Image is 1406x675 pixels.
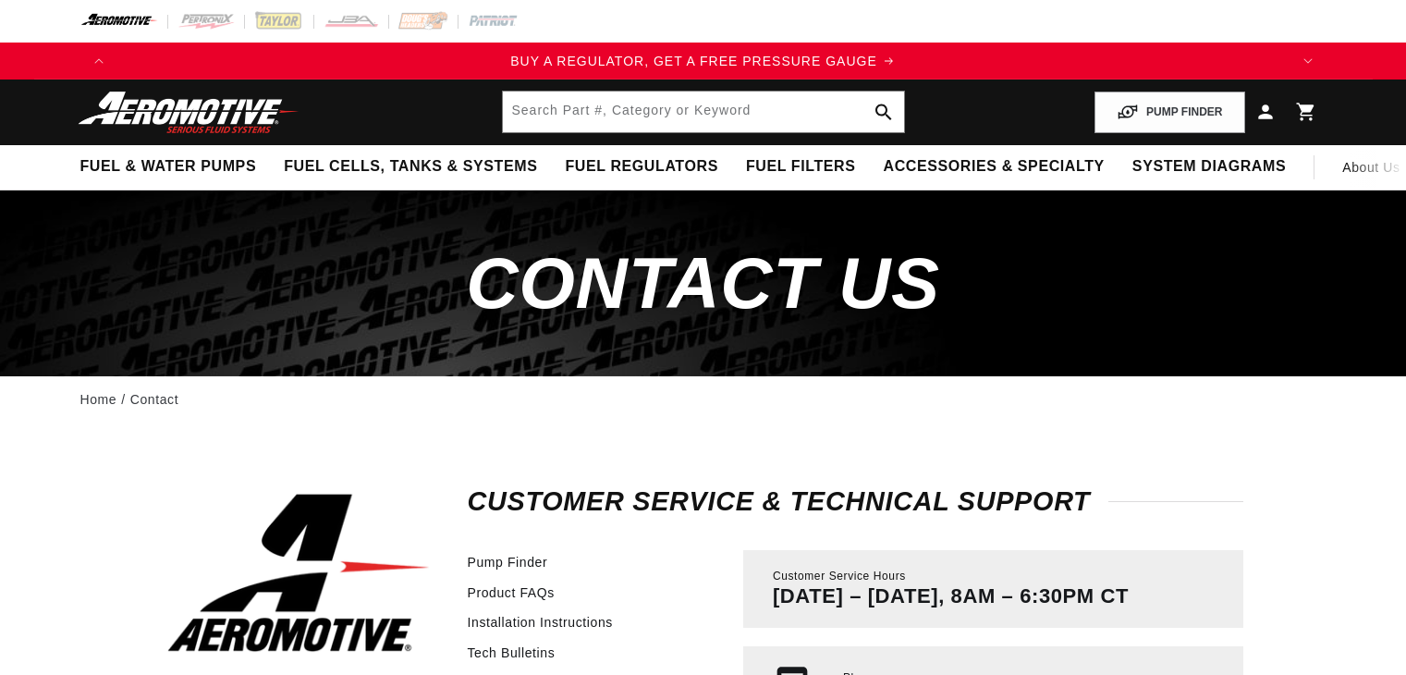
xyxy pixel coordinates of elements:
[73,91,304,134] img: Aeromotive
[884,157,1105,177] span: Accessories & Specialty
[565,157,717,177] span: Fuel Regulators
[80,389,117,410] a: Home
[732,145,870,189] summary: Fuel Filters
[1119,145,1300,189] summary: System Diagrams
[468,643,556,663] a: Tech Bulletins
[1290,43,1327,80] button: Translation missing: en.sections.announcements.next_announcement
[270,145,551,189] summary: Fuel Cells, Tanks & Systems
[551,145,731,189] summary: Fuel Regulators
[117,51,1290,71] div: Announcement
[284,157,537,177] span: Fuel Cells, Tanks & Systems
[67,145,271,189] summary: Fuel & Water Pumps
[773,584,1129,608] p: [DATE] – [DATE], 8AM – 6:30PM CT
[80,389,1327,410] nav: breadcrumbs
[1094,92,1244,133] button: PUMP FINDER
[80,157,257,177] span: Fuel & Water Pumps
[80,43,117,80] button: Translation missing: en.sections.announcements.previous_announcement
[117,51,1290,71] a: BUY A REGULATOR, GET A FREE PRESSURE GAUGE
[503,92,904,132] input: Search by Part Number, Category or Keyword
[34,43,1373,80] slideshow-component: Translation missing: en.sections.announcements.announcement_bar
[863,92,904,132] button: search button
[510,54,877,68] span: BUY A REGULATOR, GET A FREE PRESSURE GAUGE
[130,389,178,410] a: Contact
[468,552,548,572] a: Pump Finder
[466,242,940,324] span: CONTACt us
[468,583,555,603] a: Product FAQs
[117,51,1290,71] div: 1 of 4
[468,490,1243,513] h2: Customer Service & Technical Support
[870,145,1119,189] summary: Accessories & Specialty
[1132,157,1286,177] span: System Diagrams
[1342,160,1400,175] span: About Us
[468,612,613,632] a: Installation Instructions
[773,569,906,584] span: Customer Service Hours
[746,157,856,177] span: Fuel Filters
